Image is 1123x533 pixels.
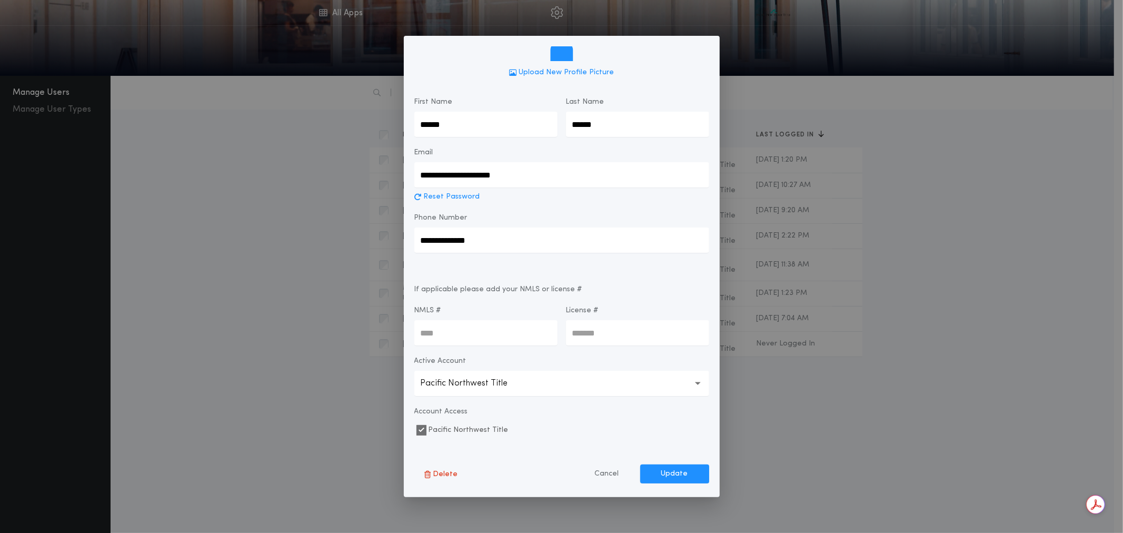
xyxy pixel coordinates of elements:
[574,465,640,483] button: Cancel
[424,192,480,202] p: Reset Password
[414,213,468,223] label: Phone Number
[414,97,453,107] label: First Name
[429,425,509,436] label: Pacific Northwest Title
[519,67,614,78] p: Upload New Profile Picture
[414,356,466,367] label: Active Account
[414,147,433,158] label: Email
[414,407,468,417] label: Account Access
[433,468,458,480] span: Delete
[421,377,525,390] p: Pacific Northwest Title
[414,284,582,295] label: If applicable please add your NMLS or license #
[414,305,441,316] label: NMLS #
[414,371,709,396] button: Pacific Northwest Title
[414,463,469,484] button: Delete
[640,465,709,483] button: Update
[416,417,509,442] button: Pacific Northwest Title
[566,97,604,107] label: Last Name
[566,305,599,316] label: License #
